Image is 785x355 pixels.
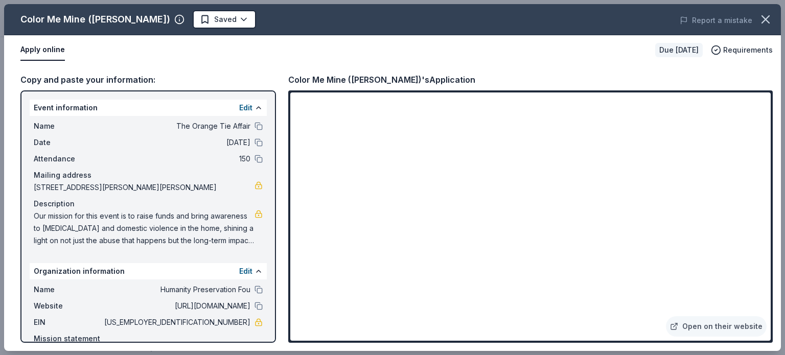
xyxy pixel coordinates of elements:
span: [STREET_ADDRESS][PERSON_NAME][PERSON_NAME] [34,181,255,194]
button: Report a mistake [680,14,752,27]
span: The Orange Tie Affair [102,120,250,132]
button: Edit [239,102,252,114]
div: Copy and paste your information: [20,73,276,86]
div: Mission statement [34,333,263,345]
div: Color Me Mine ([PERSON_NAME]) [20,11,170,28]
span: Saved [214,13,237,26]
span: [US_EMPLOYER_IDENTIFICATION_NUMBER] [102,316,250,328]
div: Organization information [30,263,267,279]
span: Name [34,120,102,132]
span: Our mission for this event is to raise funds and bring awareness to [MEDICAL_DATA] and domestic v... [34,210,255,247]
a: Open on their website [666,316,767,337]
span: [DATE] [102,136,250,149]
span: Requirements [723,44,773,56]
span: Name [34,283,102,296]
div: Color Me Mine ([PERSON_NAME])'s Application [288,73,475,86]
button: Saved [193,10,256,29]
button: Apply online [20,39,65,61]
button: Edit [239,265,252,277]
span: Attendance [34,153,102,165]
span: Humanity Preservation Fou [102,283,250,296]
span: EIN [34,316,102,328]
div: Due [DATE] [655,43,703,57]
div: Description [34,198,263,210]
span: Website [34,300,102,312]
div: Mailing address [34,169,263,181]
span: Date [34,136,102,149]
div: Event information [30,100,267,116]
button: Requirements [711,44,773,56]
span: [URL][DOMAIN_NAME] [102,300,250,312]
span: 150 [102,153,250,165]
